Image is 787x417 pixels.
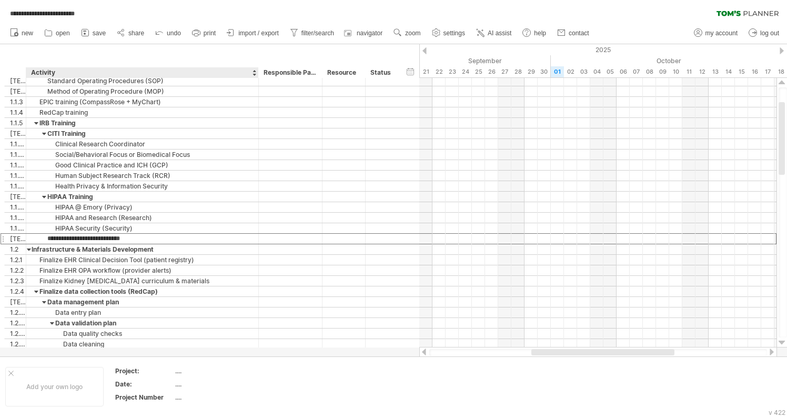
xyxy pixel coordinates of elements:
[524,66,538,77] div: Monday, 29 September 2025
[301,29,334,37] span: filter/search
[32,107,253,117] div: RedCap training
[56,29,70,37] span: open
[10,76,26,86] div: [TECHNICAL_ID]
[342,26,386,40] a: navigator
[32,339,253,349] div: Data cleaning
[10,128,26,138] div: [TECHNICAL_ID]
[746,26,782,40] a: log out
[10,171,26,181] div: 1.1.5.1.4
[128,29,144,37] span: share
[10,307,26,317] div: 1.2.4.1.1
[569,29,589,37] span: contact
[10,181,26,191] div: 1.1.5.1.5
[32,276,253,286] div: Finalize Kidney [MEDICAL_DATA] curriculum & materials
[32,86,253,96] div: Method of Operating Procedure (MOP)
[705,29,738,37] span: my account
[695,66,709,77] div: Sunday, 12 October 2025
[175,380,264,389] div: ....
[709,66,722,77] div: Monday, 13 October 2025
[32,297,253,307] div: Data management plan
[538,66,551,77] div: Tuesday, 30 September 2025
[473,26,514,40] a: AI assist
[238,29,279,37] span: import / export
[748,66,761,77] div: Thursday, 16 October 2025
[10,107,26,117] div: 1.1.4
[472,66,485,77] div: Thursday, 25 September 2025
[32,192,253,202] div: HIPAA Training
[32,244,253,254] div: Infrastructure & Materials Development
[93,29,106,37] span: save
[534,29,546,37] span: help
[189,26,219,40] a: print
[32,181,253,191] div: Health Privacy & Information Security
[10,276,26,286] div: 1.2.3
[32,223,253,233] div: HIPAA Security (Security)
[10,86,26,96] div: [TECHNICAL_ID]
[32,286,253,296] div: Finalize data collection tools (RedCap)
[446,66,459,77] div: Tuesday, 23 September 2025
[10,202,26,212] div: 1.1.5.2.1
[10,339,26,349] div: 1.2.4.1.2.2
[32,265,253,275] div: Finalize EHR OPA workflow (provider alerts)
[391,26,423,40] a: zoom
[10,329,26,339] div: 1.2.4.1.2.1
[114,26,147,40] a: share
[175,393,264,402] div: ....
[32,118,253,128] div: IRB Training
[32,202,253,212] div: HIPAA @ Emory (Privacy)
[10,97,26,107] div: 1.1.3
[590,66,603,77] div: Saturday, 4 October 2025
[405,29,420,37] span: zoom
[443,29,465,37] span: settings
[459,66,472,77] div: Wednesday, 24 September 2025
[691,26,741,40] a: my account
[760,29,779,37] span: log out
[5,367,104,406] div: Add your own logo
[78,26,109,40] a: save
[554,26,592,40] a: contact
[32,307,253,317] div: Data entry plan
[7,26,36,40] a: new
[603,66,617,77] div: Sunday, 5 October 2025
[10,297,26,307] div: [TECHNICAL_ID]
[520,26,549,40] a: help
[10,255,26,265] div: 1.2.1
[485,66,498,77] div: Friday, 26 September 2025
[224,26,282,40] a: import / export
[115,366,173,375] div: Project:
[327,67,359,78] div: Resource
[511,66,524,77] div: Sunday, 28 September 2025
[10,244,26,254] div: 1.2
[32,128,253,138] div: CITI Training
[735,66,748,77] div: Wednesday, 15 October 2025
[167,29,181,37] span: undo
[577,66,590,77] div: Friday, 3 October 2025
[10,265,26,275] div: 1.2.2
[617,66,630,77] div: Monday, 6 October 2025
[287,26,337,40] a: filter/search
[10,192,26,202] div: [TECHNICAL_ID]
[32,171,253,181] div: Human Subject Research Track (RCR)
[498,66,511,77] div: Saturday, 27 September 2025
[722,66,735,77] div: Tuesday, 14 October 2025
[769,409,785,416] div: v 422
[10,223,26,233] div: 1.1.5.2.3
[42,26,73,40] a: open
[10,150,26,160] div: 1.1.5.1.2
[32,139,253,149] div: Clinical Research Coordinator
[115,380,173,389] div: Date:
[419,66,432,77] div: Sunday, 21 September 2025
[656,66,669,77] div: Thursday, 9 October 2025
[22,29,33,37] span: new
[32,255,253,265] div: Finalize EHR Clinical Decision Tool (patient registry)
[31,67,253,78] div: Activity
[551,66,564,77] div: Wednesday, 1 October 2025
[204,29,216,37] span: print
[370,67,394,78] div: Status
[153,26,184,40] a: undo
[488,29,511,37] span: AI assist
[10,286,26,296] div: 1.2.4
[10,118,26,128] div: 1.1.5
[10,139,26,149] div: 1.1.5.1.1
[32,97,253,107] div: EPIC training (CompassRose + MyChart)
